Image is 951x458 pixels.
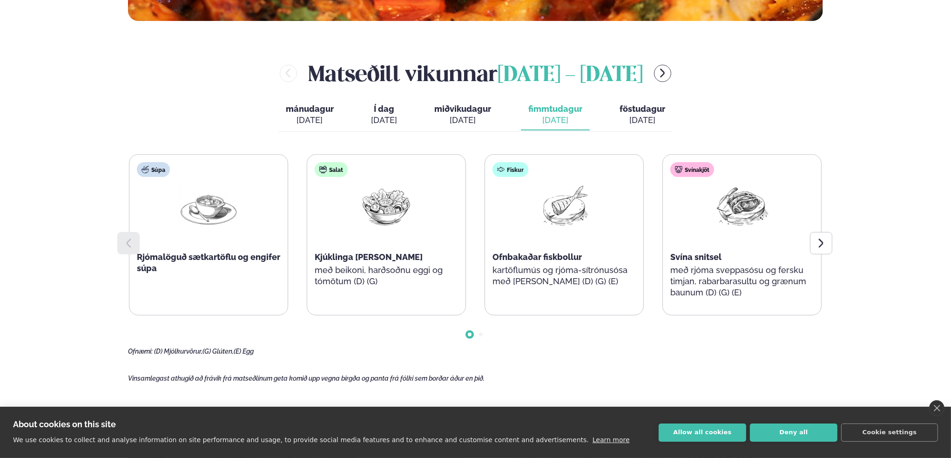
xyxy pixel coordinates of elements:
[654,65,671,82] button: menu-btn-right
[142,166,149,173] img: soup.svg
[675,166,682,173] img: pork.svg
[492,162,528,177] div: Fiskur
[929,400,944,416] a: close
[434,115,491,126] div: [DATE]
[128,375,485,382] span: Vinsamlegast athugið að frávik frá matseðlinum geta komið upp vegna birgða og panta frá fólki sem...
[319,166,327,173] img: salad.svg
[154,348,202,355] span: (D) Mjólkurvörur,
[280,65,297,82] button: menu-btn-left
[528,104,582,114] span: fimmtudagur
[364,100,405,130] button: Í dag [DATE]
[521,100,590,130] button: fimmtudagur [DATE]
[286,115,334,126] div: [DATE]
[670,265,814,298] p: með rjóma sveppasósu og fersku timjan, rabarbarasultu og grænum baunum (D) (G) (E)
[128,348,153,355] span: Ofnæmi:
[13,436,589,444] p: We use cookies to collect and analyse information on site performance and usage, to provide socia...
[427,100,499,130] button: miðvikudagur [DATE]
[593,436,630,444] a: Learn more
[308,58,643,89] h2: Matseðill vikunnar
[278,100,341,130] button: mánudagur [DATE]
[612,100,673,130] button: föstudagur [DATE]
[13,419,116,429] strong: About cookies on this site
[670,162,714,177] div: Svínakjöt
[371,115,397,126] div: [DATE]
[528,115,582,126] div: [DATE]
[434,104,491,114] span: miðvikudagur
[492,265,636,287] p: kartöflumús og rjóma-sítrónusósa með [PERSON_NAME] (D) (G) (E)
[492,252,582,262] span: Ofnbakaðar fiskbollur
[750,424,837,442] button: Deny all
[620,104,665,114] span: föstudagur
[498,65,643,86] span: [DATE] - [DATE]
[841,424,938,442] button: Cookie settings
[315,265,458,287] p: með beikoni, harðsoðnu eggi og tómötum (D) (G)
[357,185,416,227] img: Salad.png
[479,333,483,336] span: Go to slide 2
[468,333,472,336] span: Go to slide 1
[137,252,280,273] span: Rjómalöguð sætkartöflu og engifer súpa
[659,424,746,442] button: Allow all cookies
[286,104,334,114] span: mánudagur
[534,185,594,227] img: Fish.png
[620,115,665,126] div: [DATE]
[202,348,234,355] span: (G) Glúten,
[670,252,722,262] span: Svína snitsel
[497,166,505,173] img: fish.svg
[179,185,238,228] img: Soup.png
[234,348,254,355] span: (E) Egg
[315,252,423,262] span: Kjúklinga [PERSON_NAME]
[371,103,397,115] span: Í dag
[137,162,170,177] div: Súpa
[315,162,348,177] div: Salat
[712,185,772,227] img: Pork-Meat.png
